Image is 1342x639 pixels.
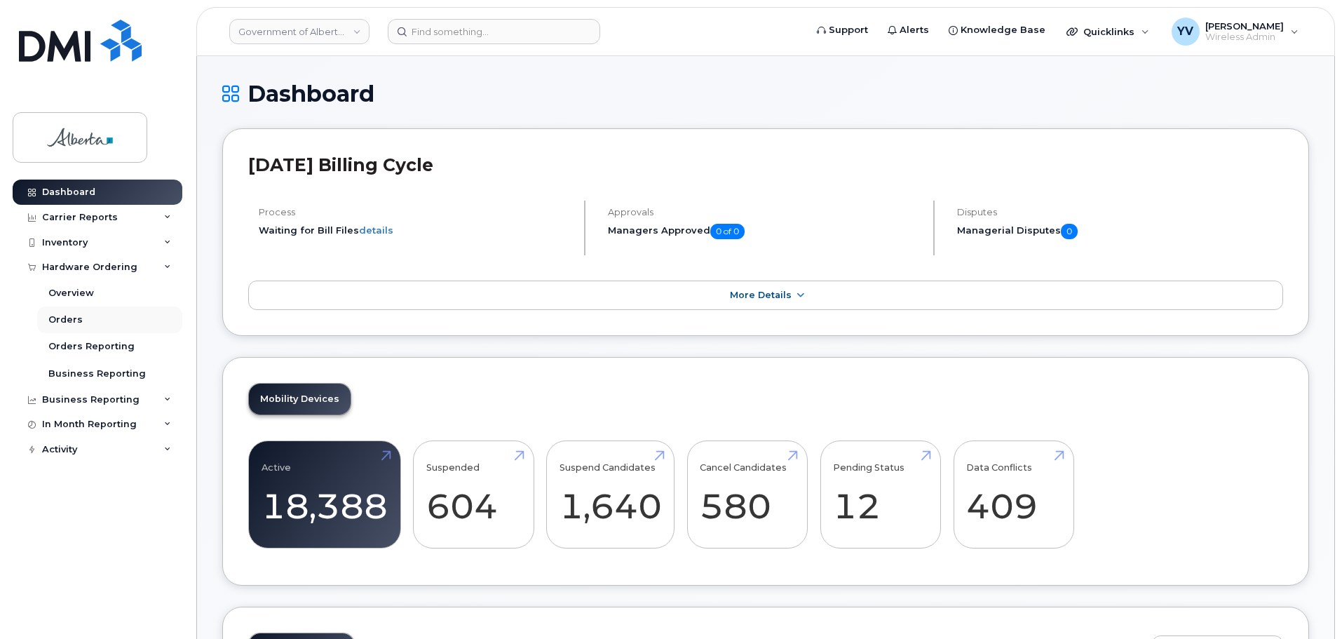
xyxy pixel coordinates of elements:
[1061,224,1078,239] span: 0
[249,384,351,415] a: Mobility Devices
[259,207,572,217] h4: Process
[966,448,1061,541] a: Data Conflicts 409
[560,448,662,541] a: Suspend Candidates 1,640
[359,224,393,236] a: details
[608,224,921,239] h5: Managers Approved
[710,224,745,239] span: 0 of 0
[700,448,794,541] a: Cancel Candidates 580
[730,290,792,300] span: More Details
[608,207,921,217] h4: Approvals
[957,224,1283,239] h5: Managerial Disputes
[262,448,388,541] a: Active 18,388
[222,81,1309,106] h1: Dashboard
[957,207,1283,217] h4: Disputes
[426,448,521,541] a: Suspended 604
[259,224,572,237] li: Waiting for Bill Files
[248,154,1283,175] h2: [DATE] Billing Cycle
[833,448,928,541] a: Pending Status 12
